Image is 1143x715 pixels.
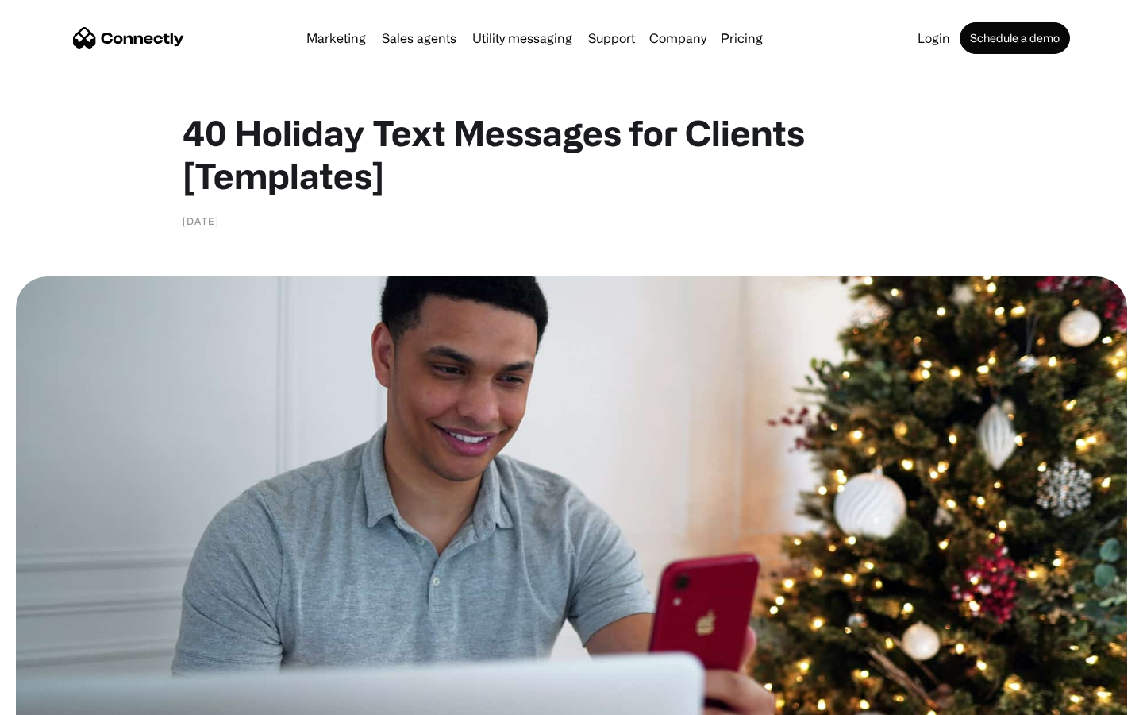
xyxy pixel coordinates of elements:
a: Login [911,32,956,44]
a: Utility messaging [466,32,579,44]
h1: 40 Holiday Text Messages for Clients [Templates] [183,111,960,197]
a: Schedule a demo [960,22,1070,54]
a: Support [582,32,641,44]
div: Company [649,27,706,49]
a: Pricing [714,32,769,44]
a: Sales agents [375,32,463,44]
aside: Language selected: English [16,687,95,709]
ul: Language list [32,687,95,709]
div: [DATE] [183,213,219,229]
a: Marketing [300,32,372,44]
